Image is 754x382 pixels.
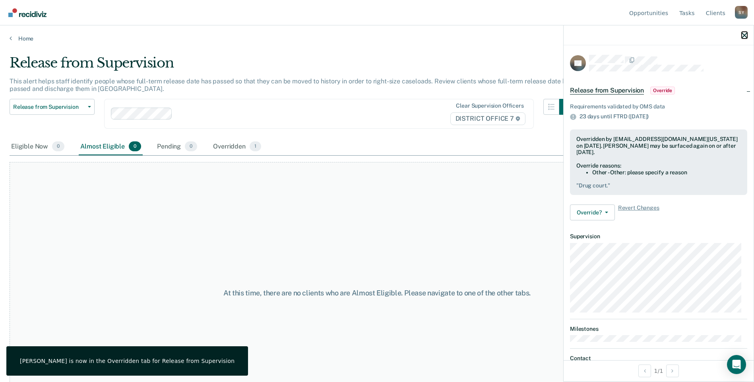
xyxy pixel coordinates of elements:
[570,326,747,332] dt: Milestones
[576,162,741,169] div: Override reasons:
[10,77,572,93] p: This alert helps staff identify people whose full-term release date has passed so that they can b...
[576,136,741,156] div: Overridden by [EMAIL_ADDRESS][DOMAIN_NAME][US_STATE] on [DATE]. [PERSON_NAME] may be surfaced aga...
[570,205,615,220] button: Override?
[456,102,523,109] div: Clear supervision officers
[570,87,644,95] span: Release from Supervision
[618,205,659,220] span: Revert Changes
[666,365,679,377] button: Next Opportunity
[185,141,197,152] span: 0
[250,141,261,152] span: 1
[564,360,754,381] div: 1 / 1
[450,112,525,125] span: DISTRICT OFFICE 7
[20,357,235,365] div: [PERSON_NAME] is now in the Overridden tab for Release from Supervision
[129,141,141,152] span: 0
[570,103,747,110] div: Requirements validated by OMS data
[155,138,199,156] div: Pending
[10,35,744,42] a: Home
[10,138,66,156] div: Eligible Now
[211,138,263,156] div: Overridden
[570,233,747,240] dt: Supervision
[8,8,47,17] img: Recidiviz
[735,6,748,19] div: S Y
[79,138,143,156] div: Almost Eligible
[650,87,675,95] span: Override
[735,6,748,19] button: Profile dropdown button
[13,104,85,110] span: Release from Supervision
[52,141,64,152] span: 0
[727,355,746,374] div: Open Intercom Messenger
[638,365,651,377] button: Previous Opportunity
[564,78,754,103] div: Release from SupervisionOverride
[576,182,741,189] pre: " Drug court. "
[10,55,575,77] div: Release from Supervision
[194,289,561,297] div: At this time, there are no clients who are Almost Eligible. Please navigate to one of the other t...
[570,355,747,362] dt: Contact
[580,113,747,120] div: 23 days until FTRD ([DATE])
[592,169,741,176] li: Other - Other: please specify a reason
